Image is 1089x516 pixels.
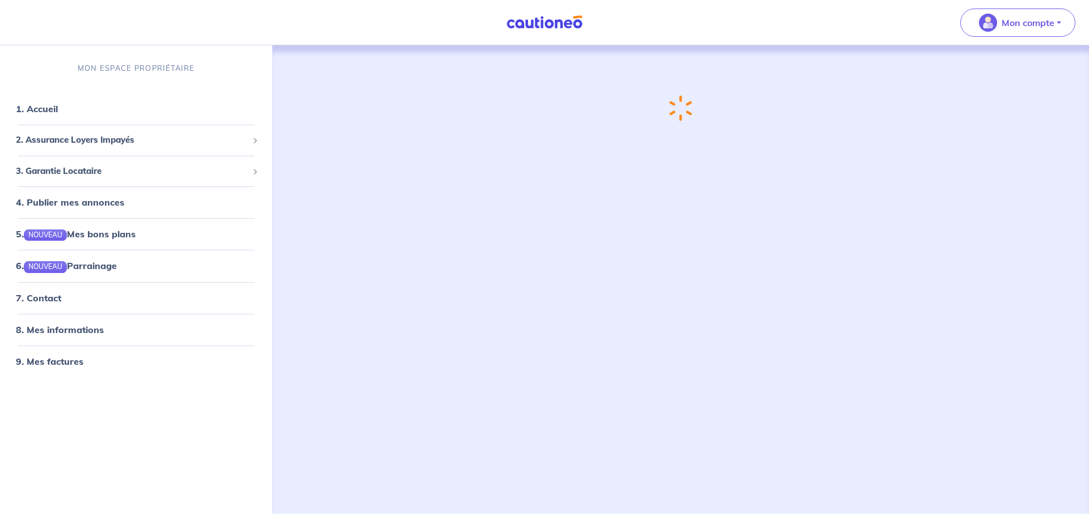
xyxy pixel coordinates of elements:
[16,165,248,178] span: 3. Garantie Locataire
[78,63,195,74] p: MON ESPACE PROPRIÉTAIRE
[16,324,104,335] a: 8. Mes informations
[16,197,124,208] a: 4. Publier mes annonces
[5,191,268,214] div: 4. Publier mes annonces
[5,97,268,120] div: 1. Accueil
[502,15,587,29] img: Cautioneo
[16,134,248,147] span: 2. Assurance Loyers Impayés
[5,254,268,277] div: 6.NOUVEAUParrainage
[16,292,61,304] a: 7. Contact
[5,129,268,151] div: 2. Assurance Loyers Impayés
[1002,16,1054,29] p: Mon compte
[5,318,268,341] div: 8. Mes informations
[960,8,1075,37] button: illu_account_valid_menu.svgMon compte
[5,287,268,309] div: 7. Contact
[5,160,268,182] div: 3. Garantie Locataire
[16,260,117,271] a: 6.NOUVEAUParrainage
[16,228,136,240] a: 5.NOUVEAUMes bons plans
[16,103,58,114] a: 1. Accueil
[669,95,692,121] img: loading-spinner
[5,223,268,245] div: 5.NOUVEAUMes bons plans
[16,356,83,367] a: 9. Mes factures
[5,350,268,373] div: 9. Mes factures
[979,14,997,32] img: illu_account_valid_menu.svg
